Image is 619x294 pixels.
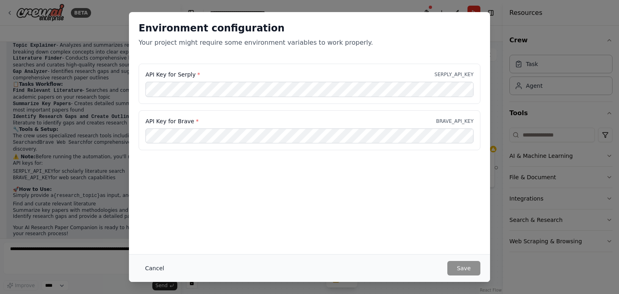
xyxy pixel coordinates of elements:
[145,70,200,79] label: API Key for Serply
[145,117,199,125] label: API Key for Brave
[139,22,480,35] h2: Environment configuration
[447,261,480,275] button: Save
[434,71,474,78] p: SERPLY_API_KEY
[436,118,474,124] p: BRAVE_API_KEY
[139,38,480,48] p: Your project might require some environment variables to work properly.
[139,261,170,275] button: Cancel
